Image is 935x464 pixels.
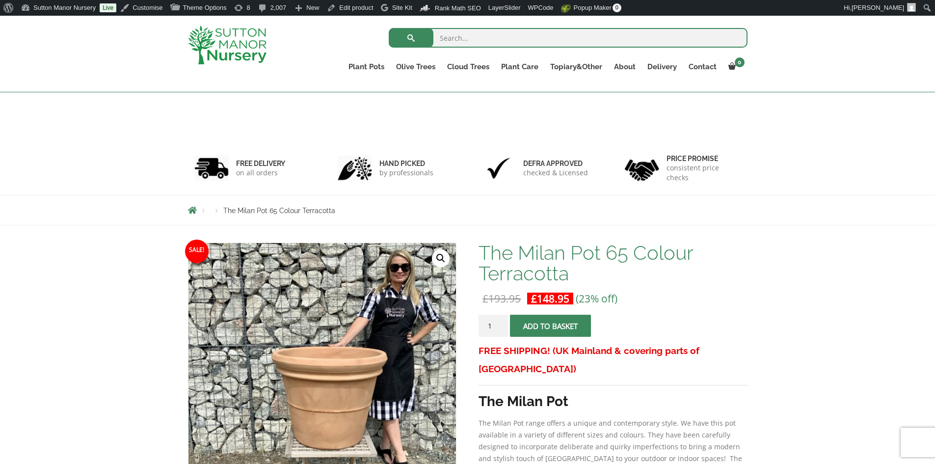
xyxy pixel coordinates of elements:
a: Plant Care [495,60,544,74]
span: £ [531,292,537,305]
a: Cloud Trees [441,60,495,74]
button: Add to basket [510,315,591,337]
nav: Breadcrumbs [188,206,748,214]
p: checked & Licensed [523,168,588,178]
h6: hand picked [379,159,433,168]
img: 1.jpg [194,156,229,181]
span: (23% off) [576,292,617,305]
a: View full-screen image gallery [432,249,450,267]
a: About [608,60,641,74]
h1: The Milan Pot 65 Colour Terracotta [479,243,747,284]
img: 2.jpg [338,156,372,181]
h6: FREE DELIVERY [236,159,285,168]
a: Contact [683,60,722,74]
a: Plant Pots [343,60,390,74]
span: 0 [735,57,745,67]
img: logo [188,26,267,64]
a: Topiary&Other [544,60,608,74]
span: 0 [613,3,621,12]
span: Site Kit [392,4,412,11]
a: Live [100,3,116,12]
span: Rank Math SEO [435,4,481,12]
span: [PERSON_NAME] [852,4,904,11]
span: Sale! [185,240,209,263]
img: 4.jpg [625,153,659,183]
input: Product quantity [479,315,508,337]
span: The Milan Pot 65 Colour Terracotta [223,207,335,215]
p: on all orders [236,168,285,178]
bdi: 193.95 [482,292,521,305]
a: 0 [722,60,748,74]
bdi: 148.95 [531,292,569,305]
h6: Defra approved [523,159,588,168]
p: by professionals [379,168,433,178]
a: Olive Trees [390,60,441,74]
a: Delivery [641,60,683,74]
h3: FREE SHIPPING! (UK Mainland & covering parts of [GEOGRAPHIC_DATA]) [479,342,747,378]
p: consistent price checks [667,163,741,183]
input: Search... [389,28,748,48]
span: £ [482,292,488,305]
img: 3.jpg [481,156,516,181]
strong: The Milan Pot [479,393,568,409]
h6: Price promise [667,154,741,163]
